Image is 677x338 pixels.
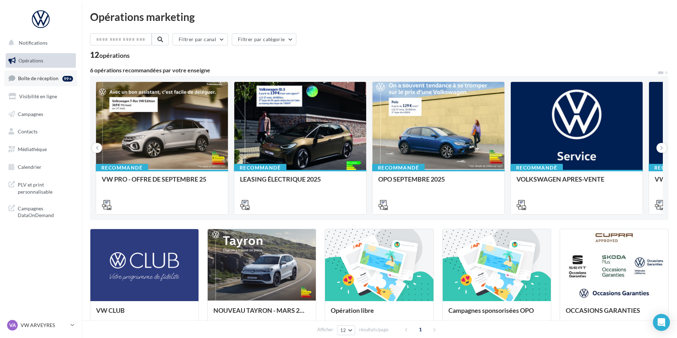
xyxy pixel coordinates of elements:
span: VA [9,322,16,329]
div: opérations [99,52,130,59]
div: 12 [90,51,130,59]
span: 12 [340,327,346,333]
button: Notifications [4,35,74,50]
div: v 4.0.25 [20,11,35,17]
span: Boîte de réception [18,75,58,81]
a: Médiathèque [4,142,77,157]
span: résultats/page [359,326,388,333]
div: Opération libre [331,307,427,321]
a: VA VW ARVEYRES [6,318,76,332]
div: VW PRO - OFFRE DE SEPTEMBRE 25 [102,176,222,190]
div: OPO SEPTEMBRE 2025 [378,176,499,190]
div: 99+ [62,76,73,82]
button: Filtrer par canal [173,33,228,45]
div: OCCASIONS GARANTIES [566,307,662,321]
span: Campagnes [18,111,43,117]
span: Opérations [18,57,43,63]
img: tab_keywords_by_traffic_grey.svg [80,41,86,47]
span: Campagnes DataOnDemand [18,204,73,219]
img: tab_domain_overview_orange.svg [29,41,34,47]
div: VW CLUB [96,307,193,321]
span: Calendrier [18,164,41,170]
div: Recommandé [234,164,286,172]
button: 12 [337,325,355,335]
a: Boîte de réception99+ [4,71,77,86]
span: Médiathèque [18,146,47,152]
img: logo_orange.svg [11,11,17,17]
span: PLV et print personnalisable [18,180,73,195]
a: Opérations [4,53,77,68]
div: Domaine: [DOMAIN_NAME] [18,18,80,24]
span: Afficher [317,326,333,333]
button: Filtrer par catégorie [232,33,296,45]
a: Calendrier [4,160,77,174]
div: Recommandé [372,164,425,172]
div: VOLKSWAGEN APRES-VENTE [516,176,637,190]
span: 1 [415,324,426,335]
a: Contacts [4,124,77,139]
div: NOUVEAU TAYRON - MARS 2025 [213,307,310,321]
span: Contacts [18,128,38,134]
div: Recommandé [96,164,148,172]
div: Opérations marketing [90,11,668,22]
div: Mots-clés [88,42,108,46]
div: 6 opérations recommandées par votre enseigne [90,67,657,73]
div: LEASING ÉLECTRIQUE 2025 [240,176,360,190]
img: website_grey.svg [11,18,17,24]
a: Campagnes [4,107,77,122]
span: Visibilité en ligne [19,93,57,99]
p: VW ARVEYRES [21,322,68,329]
a: Campagnes DataOnDemand [4,201,77,222]
a: Visibilité en ligne [4,89,77,104]
div: Recommandé [510,164,563,172]
div: Domaine [37,42,55,46]
a: PLV et print personnalisable [4,177,77,198]
span: Notifications [19,40,47,46]
div: Campagnes sponsorisées OPO [448,307,545,321]
div: Open Intercom Messenger [653,314,670,331]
